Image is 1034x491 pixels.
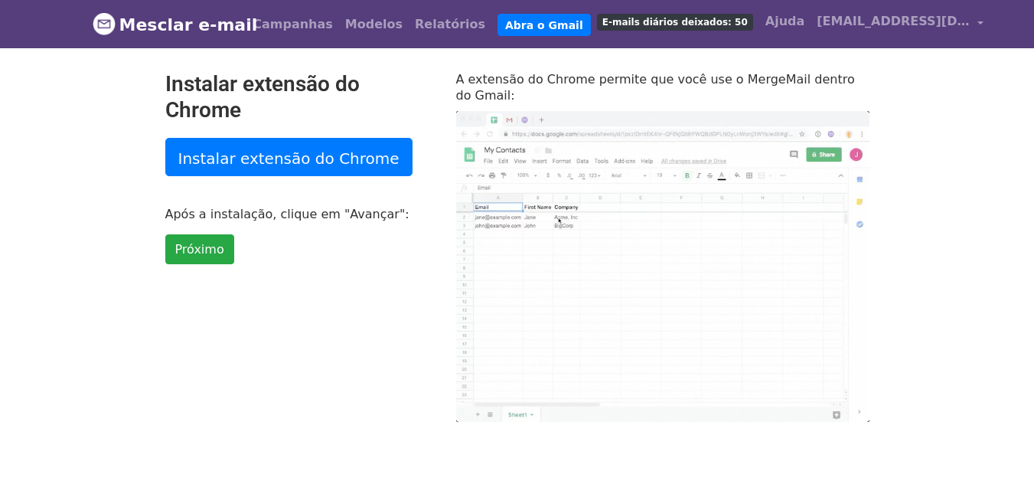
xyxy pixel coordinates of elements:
[339,9,409,40] a: Modelos
[409,9,491,40] a: Relatórios
[456,72,855,103] font: A extensão do Chrome permite que você use o MergeMail dentro do Gmail:
[119,15,258,34] font: Mesclar e-mail
[165,138,413,176] a: Instalar extensão do Chrome
[93,8,235,41] a: Mesclar e-mail
[165,71,360,123] font: Instalar extensão do Chrome
[957,417,1034,491] iframe: Chat Widget
[246,9,339,40] a: Campanhas
[759,6,811,37] a: Ajuda
[765,14,805,28] font: Ajuda
[591,6,759,37] a: E-mails diários deixados: 50
[415,17,485,31] font: Relatórios
[497,14,591,37] a: Abra o Gmail
[165,234,234,264] a: Próximo
[253,17,333,31] font: Campanhas
[178,149,400,167] font: Instalar extensão do Chrome
[505,18,583,31] font: Abra o Gmail
[175,242,224,257] font: Próximo
[345,17,403,31] font: Modelos
[602,17,748,28] font: E-mails diários deixados: 50
[93,12,116,35] img: Logotipo do MergeMail
[165,207,409,221] font: Após a instalação, clique em "Avançar":
[811,6,990,42] a: [EMAIL_ADDRESS][DOMAIN_NAME]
